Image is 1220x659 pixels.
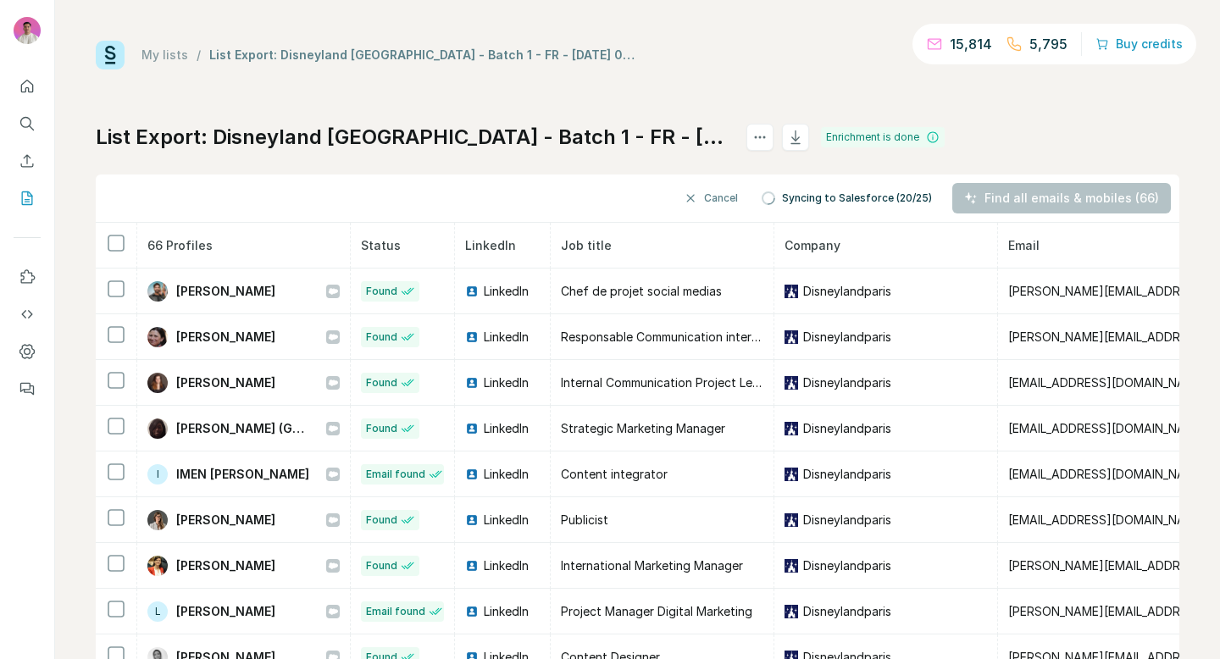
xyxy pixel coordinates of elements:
span: Disneylandparis [803,374,891,391]
div: List Export: Disneyland [GEOGRAPHIC_DATA] - Batch 1 - FR - [DATE] 07:46 [209,47,641,64]
span: Email [1008,238,1040,252]
span: [PERSON_NAME] (GOMIS) [176,420,309,437]
span: [PERSON_NAME] [176,512,275,529]
span: [EMAIL_ADDRESS][DOMAIN_NAME] [1008,375,1207,390]
img: LinkedIn logo [465,422,479,435]
span: Found [366,284,397,299]
h1: List Export: Disneyland [GEOGRAPHIC_DATA] - Batch 1 - FR - [DATE] 07:46 [96,124,731,151]
img: Avatar [147,327,168,347]
button: Enrich CSV [14,146,41,176]
button: Feedback [14,374,41,404]
p: 15,814 [950,34,992,54]
img: company-logo [785,468,798,481]
span: Project Manager Digital Marketing [561,604,752,618]
span: Syncing to Salesforce (20/25) [782,191,932,206]
img: company-logo [785,330,798,344]
div: Enrichment is done [821,127,945,147]
img: company-logo [785,422,798,435]
img: LinkedIn logo [465,605,479,618]
img: company-logo [785,285,798,298]
span: LinkedIn [484,374,529,391]
span: LinkedIn [484,329,529,346]
img: LinkedIn logo [465,376,479,390]
img: company-logo [785,513,798,527]
img: company-logo [785,376,798,390]
img: Avatar [147,281,168,302]
button: Dashboard [14,336,41,367]
span: Responsable Communication interne [561,329,765,344]
span: Disneylandparis [803,329,891,346]
span: Email found [366,467,425,482]
img: company-logo [785,605,798,618]
span: Company [785,238,840,252]
span: LinkedIn [484,420,529,437]
button: Cancel [672,183,750,213]
img: Avatar [147,373,168,393]
span: Strategic Marketing Manager [561,421,725,435]
img: company-logo [785,559,798,573]
span: Status [361,238,401,252]
div: L [147,601,168,622]
span: [EMAIL_ADDRESS][DOMAIN_NAME] [1008,467,1207,481]
button: My lists [14,183,41,213]
button: Quick start [14,71,41,102]
img: Avatar [147,510,168,530]
span: [PERSON_NAME] [176,557,275,574]
button: Buy credits [1095,32,1183,56]
span: [EMAIL_ADDRESS][DOMAIN_NAME] [1008,512,1207,527]
span: LinkedIn [484,557,529,574]
li: / [197,47,201,64]
span: Chef de projet social medias [561,284,722,298]
p: 5,795 [1029,34,1067,54]
span: LinkedIn [484,466,529,483]
div: I [147,464,168,485]
span: Email found [366,604,425,619]
span: Disneylandparis [803,466,891,483]
span: LinkedIn [484,512,529,529]
button: Use Surfe API [14,299,41,329]
a: My lists [141,47,188,62]
span: Found [366,375,397,390]
span: Found [366,512,397,528]
img: Avatar [147,418,168,439]
button: Use Surfe on LinkedIn [14,262,41,292]
span: Disneylandparis [803,420,891,437]
span: International Marketing Manager [561,558,743,573]
span: LinkedIn [484,603,529,620]
span: Job title [561,238,612,252]
span: Found [366,558,397,573]
span: [PERSON_NAME] [176,329,275,346]
span: Disneylandparis [803,603,891,620]
span: [EMAIL_ADDRESS][DOMAIN_NAME] [1008,421,1207,435]
span: Disneylandparis [803,283,891,300]
span: [PERSON_NAME] [176,283,275,300]
img: LinkedIn logo [465,330,479,344]
span: LinkedIn [465,238,516,252]
span: Found [366,329,397,345]
img: Avatar [14,17,41,44]
img: LinkedIn logo [465,513,479,527]
img: Avatar [147,556,168,576]
img: Surfe Logo [96,41,125,69]
span: [PERSON_NAME] [176,374,275,391]
span: Disneylandparis [803,512,891,529]
button: Search [14,108,41,139]
span: Content integrator [561,467,668,481]
span: Internal Communication Project Leader [561,375,778,390]
span: IMEN [PERSON_NAME] [176,466,309,483]
img: LinkedIn logo [465,468,479,481]
span: Disneylandparis [803,557,891,574]
img: LinkedIn logo [465,559,479,573]
span: LinkedIn [484,283,529,300]
img: LinkedIn logo [465,285,479,298]
button: actions [746,124,774,151]
span: 66 Profiles [147,238,213,252]
span: [PERSON_NAME] [176,603,275,620]
span: Found [366,421,397,436]
span: Publicist [561,512,608,527]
